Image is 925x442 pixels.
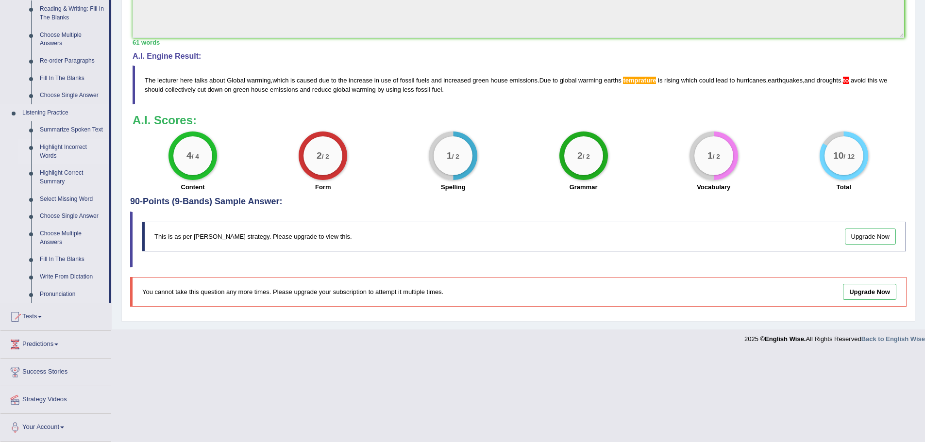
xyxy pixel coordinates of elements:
[833,150,843,161] big: 10
[712,153,720,161] small: / 2
[0,386,111,410] a: Strategy Videos
[730,77,735,84] span: to
[197,86,205,93] span: cut
[35,70,109,87] a: Fill In The Blanks
[744,329,925,344] div: 2025 © All Rights Reserved
[623,77,656,84] span: Possible spelling mistake found. (did you mean: temperature)
[290,77,295,84] span: is
[490,77,507,84] span: house
[338,77,347,84] span: the
[233,86,249,93] span: green
[322,153,329,161] small: / 2
[35,0,109,26] a: Reading & Writing: Fill In The Blanks
[157,77,178,84] span: lecturer
[0,331,111,355] a: Predictions
[843,153,855,161] small: / 12
[604,77,622,84] span: earths
[431,77,442,84] span: and
[861,335,925,343] a: Back to English Wise
[578,77,602,84] span: warming
[553,77,558,84] span: to
[133,65,904,104] blockquote: , . , , . .
[133,38,904,47] div: 61 words
[142,222,906,251] div: This is as per [PERSON_NAME] strategy. Please upgrade to view this.
[843,77,849,84] span: This sentence does not start with an uppercase letter. (did you mean: To)
[247,77,270,84] span: warming
[35,121,109,139] a: Summarize Spoken Text
[817,77,841,84] span: droughts
[317,150,322,161] big: 2
[165,86,196,93] span: collectively
[737,77,766,84] span: hurricanes
[209,77,225,84] span: about
[181,182,205,192] label: Content
[843,284,896,300] a: Upgrade Now
[319,77,330,84] span: due
[0,359,111,383] a: Success Stories
[0,414,111,438] a: Your Account
[509,77,538,84] span: emissions
[443,77,471,84] span: increased
[133,52,904,61] h4: A.I. Engine Result:
[868,77,877,84] span: this
[145,77,155,84] span: The
[186,150,192,161] big: 4
[192,153,199,161] small: / 4
[386,86,401,93] span: using
[716,77,728,84] span: lead
[452,153,459,161] small: / 2
[180,77,193,84] span: here
[349,77,372,84] span: increase
[879,77,888,84] span: we
[845,229,896,245] a: Upgrade Now
[300,86,311,93] span: and
[837,182,851,192] label: Total
[664,77,679,84] span: rising
[377,86,384,93] span: by
[145,86,163,93] span: should
[352,86,376,93] span: warming
[35,139,109,164] a: Highlight Incorrect Words
[400,77,415,84] span: fossil
[697,182,730,192] label: Vocabulary
[768,77,803,84] span: earthquakes
[374,77,379,84] span: in
[35,164,109,190] a: Highlight Correct Summary
[35,208,109,225] a: Choose Single Answer
[393,77,398,84] span: of
[35,268,109,286] a: Write From Dictation
[224,86,231,93] span: on
[403,86,414,93] span: less
[447,150,452,161] big: 1
[333,86,350,93] span: global
[441,182,466,192] label: Spelling
[851,77,866,84] span: avoid
[582,153,589,161] small: / 2
[472,77,488,84] span: green
[35,251,109,268] a: Fill In The Blanks
[35,191,109,208] a: Select Missing Word
[805,77,815,84] span: and
[133,114,197,127] b: A.I. Scores:
[18,104,109,122] a: Listening Practice
[251,86,268,93] span: house
[681,77,697,84] span: which
[539,77,551,84] span: Due
[35,286,109,303] a: Pronunciation
[331,77,336,84] span: to
[416,86,430,93] span: fossil
[699,77,714,84] span: could
[577,150,583,161] big: 2
[560,77,577,84] span: global
[35,87,109,104] a: Choose Single Answer
[312,86,332,93] span: reduce
[35,27,109,52] a: Choose Multiple Answers
[658,77,662,84] span: is
[35,52,109,70] a: Re-order Paragraphs
[227,77,245,84] span: Global
[35,225,109,251] a: Choose Multiple Answers
[765,335,806,343] strong: English Wise.
[0,303,111,327] a: Tests
[272,77,288,84] span: which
